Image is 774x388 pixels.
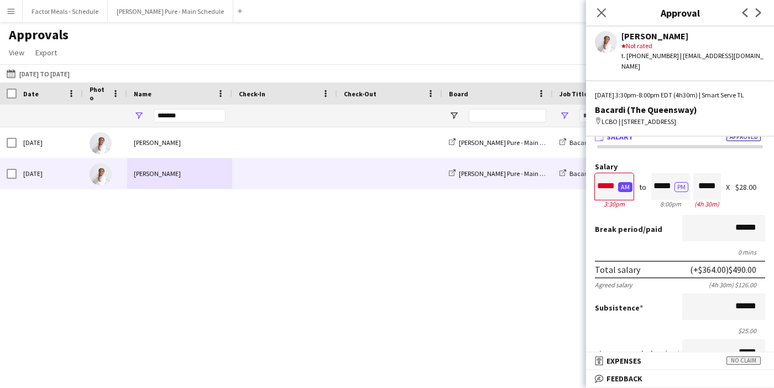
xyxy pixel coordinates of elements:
div: to [639,183,646,192]
div: $25.00 [595,327,765,335]
div: [PERSON_NAME] [621,31,765,41]
span: Check-Out [344,90,376,98]
div: [DATE] [17,158,83,189]
div: Total salary [595,264,640,275]
span: View [9,48,24,58]
span: Approved [726,133,761,141]
span: Photo [90,85,107,102]
a: Bacardi (The Queensway) [559,169,644,178]
button: Open Filter Menu [134,111,144,121]
img: Jessica Opoku-Amoah [90,132,112,154]
a: Bacardi Training [559,138,617,147]
button: Factor Meals - Schedule [23,1,108,22]
span: Feedback [606,374,642,384]
button: [PERSON_NAME] Pure - Main Schedule [108,1,233,22]
span: Name [134,90,151,98]
span: [PERSON_NAME] Pure - Main Schedule [459,169,566,178]
div: [PERSON_NAME] [127,127,232,158]
label: /paid [595,224,662,234]
button: AM [618,182,632,192]
span: Break period [595,224,643,234]
a: View [4,45,29,60]
div: (+$364.00) $490.00 [690,264,756,275]
div: 4h 30m [693,200,721,208]
button: PM [674,182,688,192]
span: Board [449,90,468,98]
button: [DATE] to [DATE] [4,67,72,80]
span: Check-In [239,90,265,98]
label: Salary [595,163,765,171]
span: Bacardi (The Queensway) [569,169,644,178]
span: Bacardi Training [569,138,617,147]
span: Date [23,90,39,98]
span: No claim [726,356,761,365]
input: Name Filter Input [154,109,226,122]
span: [PERSON_NAME] Pure - Main Schedule [459,138,566,147]
div: [PERSON_NAME] [127,158,232,189]
button: Open Filter Menu [559,111,569,121]
label: Fines gross deduction [595,349,680,359]
div: t. [PHONE_NUMBER] | [EMAIL_ADDRESS][DOMAIN_NAME] [621,51,765,71]
div: 0 mins [595,248,765,256]
a: [PERSON_NAME] Pure - Main Schedule [449,169,566,178]
input: Board Filter Input [469,109,546,122]
div: [DATE] 3:30pm-8:00pm EDT (4h30m) | Smart Serve TL [595,90,765,100]
div: LCBO | [STREET_ADDRESS] [595,117,765,127]
div: Not rated [621,41,765,51]
img: Jessica Opoku-Amoah [90,163,112,185]
div: 3:30pm [595,200,634,208]
a: Export [31,45,61,60]
mat-expansion-panel-header: SalaryApproved [586,128,774,145]
div: Agreed salary [595,281,632,289]
mat-expansion-panel-header: Feedback [586,370,774,387]
span: Job Title [559,90,588,98]
span: Salary [606,132,633,142]
div: (4h 30m) $126.00 [709,281,765,289]
input: Job Title Filter Input [579,109,657,122]
label: Subsistence [595,303,643,313]
div: X [726,183,730,192]
mat-expansion-panel-header: ExpensesNo claim [586,353,774,369]
button: Open Filter Menu [449,111,459,121]
span: Export [35,48,57,58]
div: 8:00pm [651,200,690,208]
h3: Approval [586,6,774,20]
div: [DATE] [17,127,83,158]
a: [PERSON_NAME] Pure - Main Schedule [449,138,566,147]
div: Bacardi (The Queensway) [595,105,765,115]
div: $28.00 [735,183,765,192]
span: Expenses [606,356,641,366]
